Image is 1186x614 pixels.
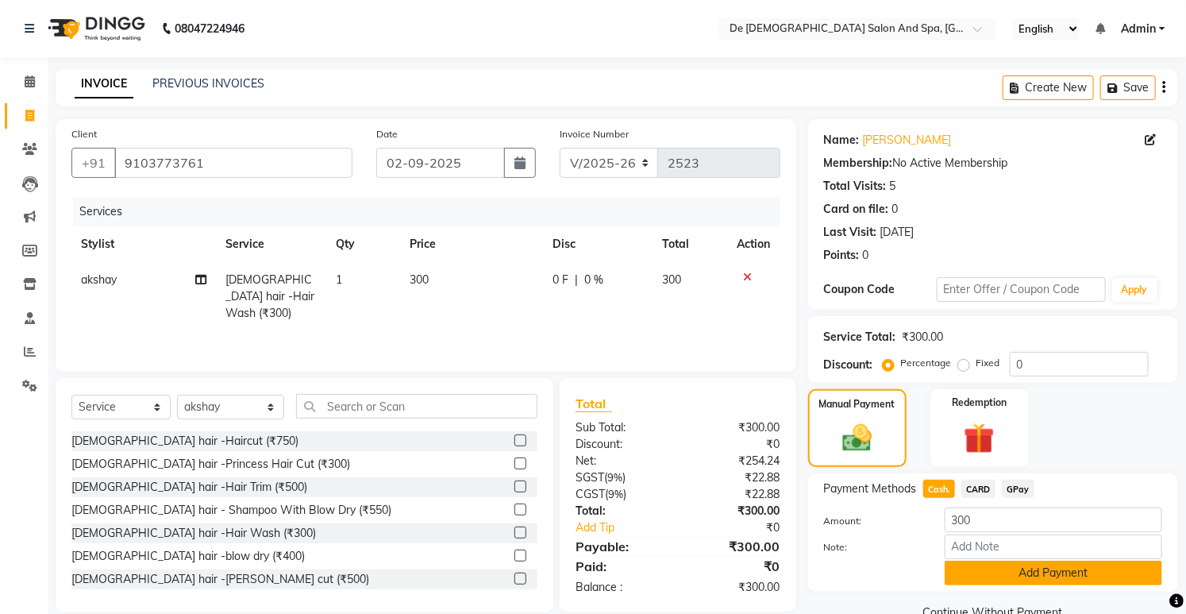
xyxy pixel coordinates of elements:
img: logo [40,6,149,51]
span: GPay [1002,480,1034,498]
span: 9% [608,488,623,500]
div: ₹300.00 [678,503,792,519]
div: Discount: [824,357,873,373]
div: ₹0 [697,519,792,536]
button: +91 [71,148,116,178]
label: Client [71,127,97,141]
img: _gift.svg [954,419,1004,458]
a: Add Tip [564,519,697,536]
input: Add Note [945,535,1162,559]
span: 0 F [553,272,568,288]
div: 0 [863,247,869,264]
a: INVOICE [75,70,133,98]
span: Cash. [923,480,956,498]
div: Net: [564,453,678,469]
div: ₹22.88 [678,486,792,503]
div: [DEMOGRAPHIC_DATA] hair -blow dry (₹400) [71,548,305,565]
th: Qty [326,226,400,262]
input: Search by Name/Mobile/Email/Code [114,148,352,178]
div: ₹0 [678,436,792,453]
span: 1 [336,272,342,287]
div: Points: [824,247,860,264]
div: Paid: [564,557,678,576]
a: [PERSON_NAME] [863,132,952,149]
span: SGST [576,470,604,485]
label: Redemption [952,396,1007,410]
img: _cash.svg [834,421,881,455]
div: Membership: [824,155,893,172]
div: Service Total: [824,329,896,346]
div: Sub Total: [564,419,678,436]
div: No Active Membership [824,155,1162,172]
div: [DEMOGRAPHIC_DATA] hair -Hair Wash (₹300) [71,525,316,542]
input: Search or Scan [296,394,537,419]
div: Total Visits: [824,178,887,195]
div: ₹254.24 [678,453,792,469]
div: ₹0 [678,557,792,576]
button: Apply [1112,278,1157,302]
th: Stylist [71,226,216,262]
button: Save [1100,75,1156,100]
div: ₹300.00 [678,419,792,436]
div: 5 [890,178,896,195]
div: [DEMOGRAPHIC_DATA] hair -Hair Trim (₹500) [71,479,307,496]
input: Enter Offer / Coupon Code [937,277,1106,302]
div: Balance : [564,579,678,596]
div: ₹300.00 [678,537,792,556]
span: Payment Methods [824,481,917,497]
span: 300 [662,272,681,287]
span: Total [576,396,612,412]
div: [DEMOGRAPHIC_DATA] hair - Shampoo With Blow Dry (₹550) [71,502,391,519]
span: [DEMOGRAPHIC_DATA] hair -Hair Wash (₹300) [225,272,314,320]
div: Last Visit: [824,224,877,241]
div: [DATE] [880,224,915,241]
div: ₹300.00 [678,579,792,596]
th: Price [400,226,543,262]
span: 9% [607,471,622,484]
label: Fixed [976,356,1000,370]
button: Add Payment [945,561,1162,585]
label: Percentage [901,356,952,370]
th: Action [728,226,780,262]
th: Total [653,226,727,262]
div: [DEMOGRAPHIC_DATA] hair -[PERSON_NAME] cut (₹500) [71,571,369,588]
b: 08047224946 [175,6,245,51]
div: Card on file: [824,201,889,218]
div: Total: [564,503,678,519]
th: Disc [543,226,653,262]
span: CARD [961,480,995,498]
label: Invoice Number [560,127,629,141]
label: Date [376,127,398,141]
div: 0 [892,201,899,218]
label: Amount: [812,514,933,528]
th: Service [216,226,326,262]
span: 300 [410,272,429,287]
input: Amount [945,508,1162,532]
label: Note: [812,540,933,554]
label: Manual Payment [819,397,895,411]
span: 0 % [584,272,603,288]
div: [DEMOGRAPHIC_DATA] hair -Haircut (₹750) [71,433,298,450]
div: Name: [824,132,860,149]
span: | [575,272,578,288]
span: CGST [576,487,605,501]
span: Admin [1121,21,1156,37]
div: ₹300.00 [903,329,944,346]
div: ( ) [564,486,678,503]
div: Services [73,197,792,226]
div: [DEMOGRAPHIC_DATA] hair -Princess Hair Cut (₹300) [71,456,350,473]
div: Discount: [564,436,678,453]
div: ( ) [564,469,678,486]
div: ₹22.88 [678,469,792,486]
a: PREVIOUS INVOICES [152,76,264,91]
div: Payable: [564,537,678,556]
div: Coupon Code [824,281,937,298]
span: akshay [81,272,117,287]
button: Create New [1003,75,1094,100]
